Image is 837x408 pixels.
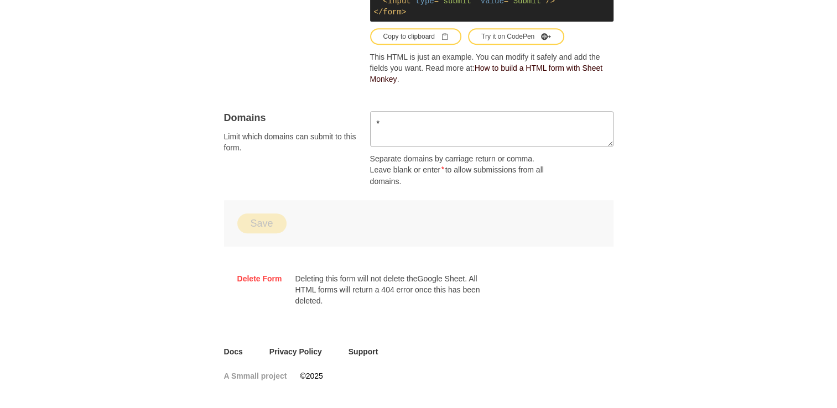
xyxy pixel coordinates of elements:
span: > [402,8,406,17]
p: This HTML is just an example. You can modify it safely and add the fields you want. Read more at: . [370,51,614,85]
a: Delete Form [237,273,282,284]
span: © 2025 [300,370,323,381]
a: How to build a HTML form with Sheet Monkey [370,64,602,83]
a: Docs [224,346,243,357]
span: form [383,8,402,17]
button: Save [237,213,287,233]
p: Deleting this form will not delete the Google Sheet . All HTML forms will return a 404 error once... [295,273,481,306]
a: A Smmall project [224,370,287,381]
span: </ [374,8,383,17]
a: Support [349,346,378,357]
h4: Domains [224,111,357,124]
button: Try it on CodePen [468,28,564,45]
svg: Clipboard [441,33,448,40]
a: Privacy Policy [269,346,322,357]
div: Copy to clipboard [383,32,448,41]
div: Try it on CodePen [481,32,551,41]
p: Separate domains by carriage return or comma. Leave blank or enter to allow submissions from all ... [370,153,556,187]
span: Limit which domains can submit to this form. [224,131,357,153]
button: Copy to clipboardClipboard [370,28,461,45]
